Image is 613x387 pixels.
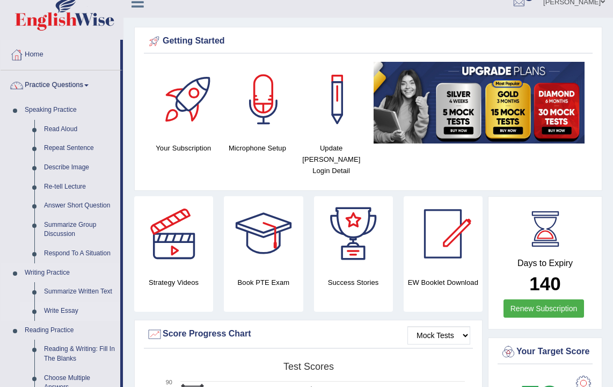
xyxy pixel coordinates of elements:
a: Summarize Group Discussion [39,216,120,244]
a: Reading & Writing: Fill In The Blanks [39,340,120,368]
tspan: Test scores [283,361,334,372]
a: Read Aloud [39,120,120,139]
a: Repeat Sentence [39,139,120,158]
h4: Days to Expiry [500,259,590,268]
h4: Strategy Videos [134,277,213,288]
h4: EW Booklet Download [404,277,483,288]
a: Renew Subscription [503,299,585,318]
b: 140 [529,273,560,294]
a: Summarize Written Text [39,282,120,302]
a: Answer Short Question [39,196,120,216]
a: Describe Image [39,158,120,177]
a: Practice Questions [1,70,120,97]
a: Reading Practice [20,321,120,340]
h4: Book PTE Exam [224,277,303,288]
div: Getting Started [147,33,590,49]
a: Respond To A Situation [39,244,120,263]
div: Score Progress Chart [147,326,470,342]
div: Your Target Score [500,344,590,360]
img: small5.jpg [374,62,585,144]
a: Write Essay [39,302,120,321]
a: Writing Practice [20,263,120,283]
h4: Update [PERSON_NAME] Login Detail [300,142,363,176]
a: Re-tell Lecture [39,177,120,197]
text: 90 [166,379,172,385]
h4: Success Stories [314,277,393,288]
a: Speaking Practice [20,101,120,120]
h4: Microphone Setup [226,142,289,154]
a: Home [1,40,120,67]
h4: Your Subscription [152,142,215,154]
